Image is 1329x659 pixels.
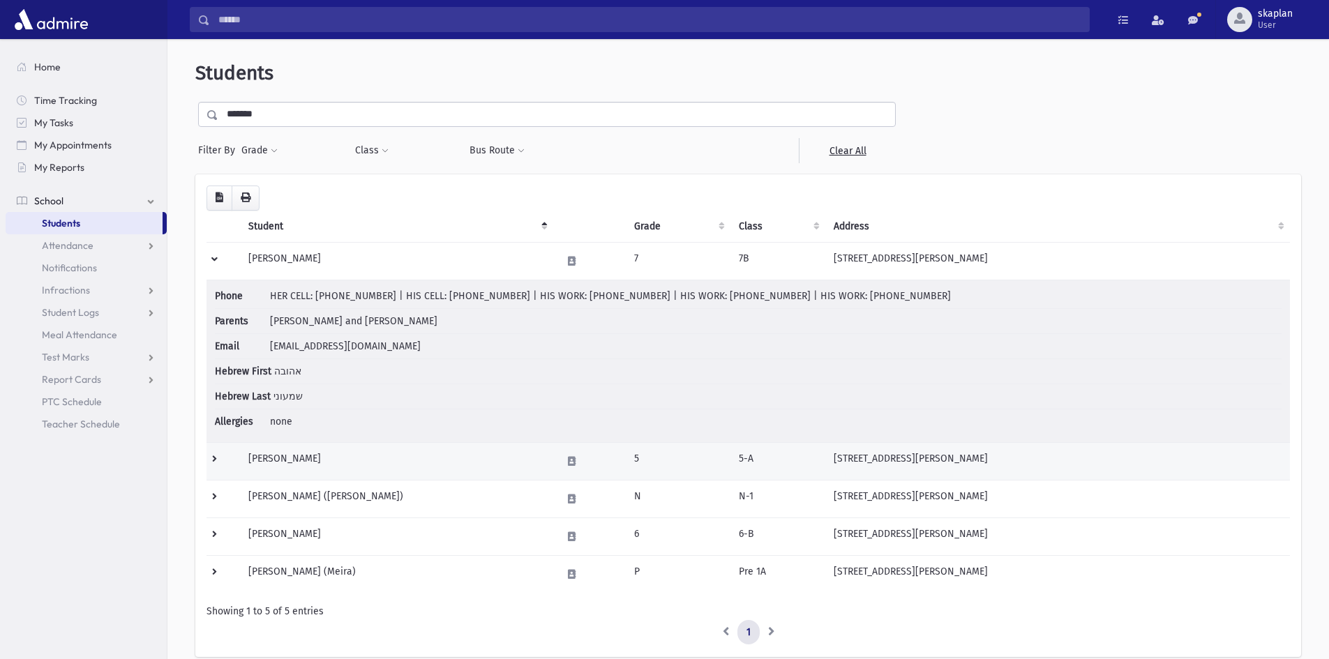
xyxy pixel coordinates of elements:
[626,480,730,517] td: N
[626,242,730,280] td: 7
[6,368,167,391] a: Report Cards
[241,138,278,163] button: Grade
[42,395,102,408] span: PTC Schedule
[215,414,267,429] span: Allergies
[825,555,1290,593] td: [STREET_ADDRESS][PERSON_NAME]
[6,279,167,301] a: Infractions
[6,89,167,112] a: Time Tracking
[730,555,826,593] td: Pre 1A
[6,346,167,368] a: Test Marks
[6,134,167,156] a: My Appointments
[270,290,951,302] span: HER CELL: [PHONE_NUMBER] | HIS CELL: [PHONE_NUMBER] | HIS WORK: [PHONE_NUMBER] | HIS WORK: [PHONE...
[42,351,89,363] span: Test Marks
[42,262,97,274] span: Notifications
[6,413,167,435] a: Teacher Schedule
[274,365,301,377] span: אהובה
[42,284,90,296] span: Infractions
[240,555,553,593] td: [PERSON_NAME] (Meira)
[11,6,91,33] img: AdmirePro
[626,211,730,243] th: Grade: activate to sort column ascending
[6,112,167,134] a: My Tasks
[730,211,826,243] th: Class: activate to sort column ascending
[799,138,896,163] a: Clear All
[215,339,267,354] span: Email
[207,185,232,211] button: CSV
[195,61,273,84] span: Students
[240,480,553,517] td: [PERSON_NAME] ([PERSON_NAME])
[825,211,1290,243] th: Address: activate to sort column ascending
[626,517,730,555] td: 6
[730,480,826,517] td: N-1
[626,442,730,480] td: 5
[6,391,167,413] a: PTC Schedule
[6,234,167,257] a: Attendance
[42,418,120,430] span: Teacher Schedule
[825,242,1290,280] td: [STREET_ADDRESS][PERSON_NAME]
[42,217,80,229] span: Students
[6,301,167,324] a: Student Logs
[6,156,167,179] a: My Reports
[273,391,303,402] span: שמעוני
[1258,8,1293,20] span: skaplan
[215,289,267,303] span: Phone
[240,442,553,480] td: [PERSON_NAME]
[215,389,271,404] span: Hebrew Last
[34,161,84,174] span: My Reports
[34,94,97,107] span: Time Tracking
[34,195,63,207] span: School
[240,242,553,280] td: [PERSON_NAME]
[207,604,1290,619] div: Showing 1 to 5 of 5 entries
[6,324,167,346] a: Meal Attendance
[6,190,167,212] a: School
[354,138,389,163] button: Class
[825,517,1290,555] td: [STREET_ADDRESS][PERSON_NAME]
[42,239,93,252] span: Attendance
[270,416,292,427] span: none
[215,314,267,328] span: Parents
[240,517,553,555] td: [PERSON_NAME]
[210,7,1089,32] input: Search
[42,306,99,319] span: Student Logs
[737,620,760,645] a: 1
[34,61,61,73] span: Home
[232,185,260,211] button: Print
[1258,20,1293,31] span: User
[42,373,101,386] span: Report Cards
[626,555,730,593] td: P
[240,211,553,243] th: Student: activate to sort column descending
[34,139,112,151] span: My Appointments
[6,212,163,234] a: Students
[34,116,73,129] span: My Tasks
[6,56,167,78] a: Home
[270,340,421,352] span: [EMAIL_ADDRESS][DOMAIN_NAME]
[6,257,167,279] a: Notifications
[198,143,241,158] span: Filter By
[42,328,117,341] span: Meal Attendance
[270,315,437,327] span: [PERSON_NAME] and [PERSON_NAME]
[730,242,826,280] td: 7B
[215,364,271,379] span: Hebrew First
[730,517,826,555] td: 6-B
[469,138,525,163] button: Bus Route
[825,442,1290,480] td: [STREET_ADDRESS][PERSON_NAME]
[730,442,826,480] td: 5-A
[825,480,1290,517] td: [STREET_ADDRESS][PERSON_NAME]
